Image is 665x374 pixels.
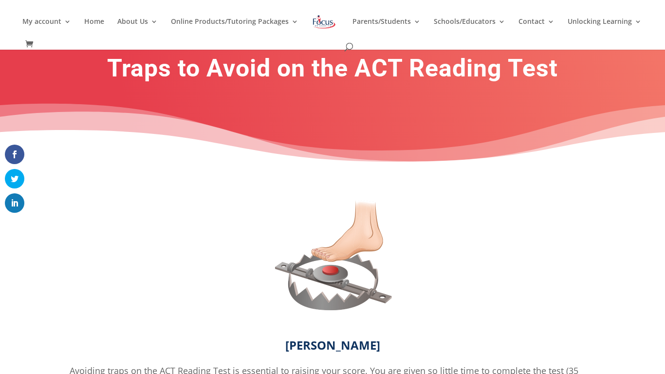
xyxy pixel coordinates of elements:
a: Schools/Educators [434,18,505,41]
strong: Traps to Avoid on the ACT Reading Test [107,54,558,82]
a: Online Products/Tutoring Packages [171,18,298,41]
a: About Us [117,18,158,41]
a: Home [84,18,104,41]
a: My account [22,18,71,41]
a: Parents/Students [352,18,421,41]
img: Traps to Avoid on the ACT Reading Test [259,181,406,327]
strong: [PERSON_NAME] [285,337,380,353]
a: Unlocking Learning [568,18,642,41]
img: Focus on Learning [312,13,337,31]
a: Contact [518,18,554,41]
